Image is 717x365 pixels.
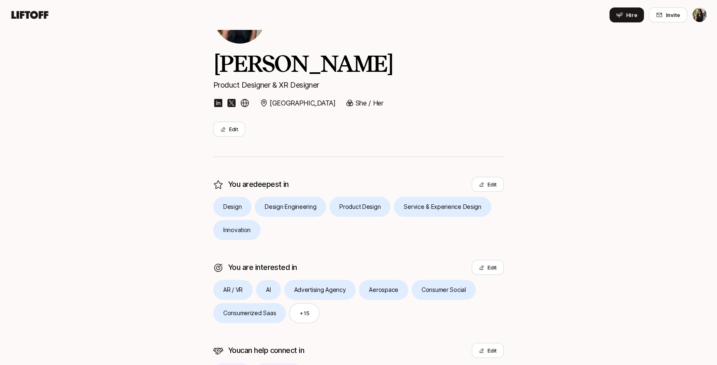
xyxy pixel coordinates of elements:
[213,98,223,108] img: linkedin-logo
[213,51,504,76] h2: [PERSON_NAME]
[356,98,383,108] p: She / Her
[666,11,680,19] span: Invite
[228,262,297,273] p: You are interested in
[626,11,637,19] span: Hire
[472,260,504,275] button: Edit
[223,225,251,235] p: Innovation
[270,98,336,108] p: [GEOGRAPHIC_DATA]
[339,202,380,212] p: Product Design
[610,7,644,22] button: Hire
[223,202,241,212] p: Design
[228,345,304,356] p: You can help connect in
[228,179,289,190] p: You are deepest in
[422,285,466,295] p: Consumer Social
[240,98,250,108] img: custom-logo
[404,202,481,212] p: Service & Experience Design
[289,303,319,323] button: +15
[227,98,237,108] img: x-logo
[213,79,504,91] p: Product Designer & XR Designer
[213,122,245,137] button: Edit
[472,177,504,192] button: Edit
[693,8,707,22] img: Yesha Shah
[265,202,316,212] p: Design Engineering
[369,285,398,295] p: Aerospace
[649,7,687,22] button: Invite
[472,343,504,358] button: Edit
[266,285,271,295] p: AI
[692,7,707,22] button: Yesha Shah
[223,285,243,295] p: AR / VR
[223,308,276,318] p: Consumerized Saas
[294,285,346,295] p: Advertising Agency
